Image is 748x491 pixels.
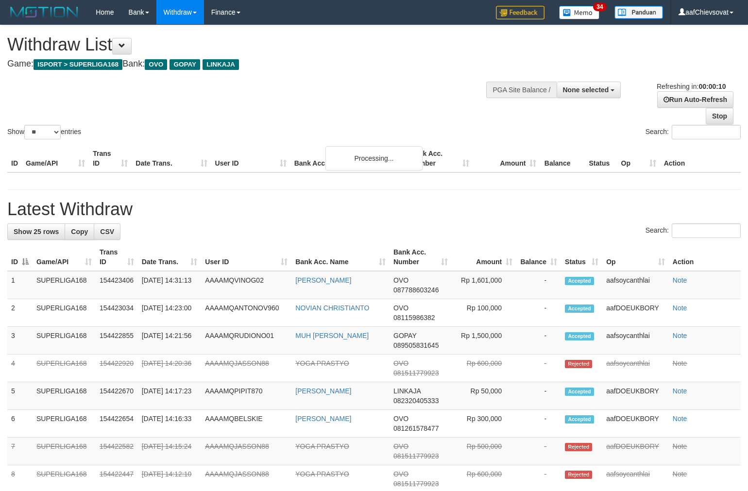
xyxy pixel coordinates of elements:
[201,410,291,438] td: AAAAMQBELSKIE
[565,360,592,368] span: Rejected
[33,438,96,465] td: SUPERLIGA168
[393,397,439,405] span: Copy 082320405333 to clipboard
[672,223,741,238] input: Search:
[14,228,59,236] span: Show 25 rows
[706,108,733,124] a: Stop
[7,410,33,438] td: 6
[406,145,473,172] th: Bank Acc. Number
[473,145,540,172] th: Amount
[496,6,544,19] img: Feedback.jpg
[393,442,408,450] span: OVO
[89,145,132,172] th: Trans ID
[96,299,138,327] td: 154423034
[657,83,726,90] span: Refreshing in:
[657,91,733,108] a: Run Auto-Refresh
[614,6,663,19] img: panduan.png
[22,145,89,172] th: Game/API
[33,271,96,299] td: SUPERLIGA168
[138,299,202,327] td: [DATE] 14:23:00
[673,442,687,450] a: Note
[96,327,138,355] td: 154422855
[673,304,687,312] a: Note
[673,276,687,284] a: Note
[7,327,33,355] td: 3
[565,332,594,340] span: Accepted
[7,355,33,382] td: 4
[393,424,439,432] span: Copy 081261578477 to clipboard
[211,145,290,172] th: User ID
[24,125,61,139] select: Showentries
[452,355,516,382] td: Rp 600,000
[201,271,291,299] td: AAAAMQVINOG02
[617,145,660,172] th: Op
[201,243,291,271] th: User ID: activate to sort column ascending
[96,271,138,299] td: 154423406
[145,59,167,70] span: OVO
[7,5,81,19] img: MOTION_logo.png
[7,438,33,465] td: 7
[96,243,138,271] th: Trans ID: activate to sort column ascending
[673,332,687,339] a: Note
[7,243,33,271] th: ID: activate to sort column descending
[393,286,439,294] span: Copy 087788603246 to clipboard
[602,355,669,382] td: aafsoycanthlai
[201,355,291,382] td: AAAAMQJASSON88
[295,304,369,312] a: NOVIAN CHRISTIANTO
[673,470,687,478] a: Note
[138,327,202,355] td: [DATE] 14:21:56
[452,410,516,438] td: Rp 300,000
[291,243,390,271] th: Bank Acc. Name: activate to sort column ascending
[33,243,96,271] th: Game/API: activate to sort column ascending
[565,277,594,285] span: Accepted
[669,243,741,271] th: Action
[452,271,516,299] td: Rp 1,601,000
[602,243,669,271] th: Op: activate to sort column ascending
[138,382,202,410] td: [DATE] 14:17:23
[138,438,202,465] td: [DATE] 14:15:24
[602,410,669,438] td: aafDOEUKBORY
[7,382,33,410] td: 5
[390,243,452,271] th: Bank Acc. Number: activate to sort column ascending
[673,415,687,423] a: Note
[201,382,291,410] td: AAAAMQPIPIT870
[602,327,669,355] td: aafsoycanthlai
[393,369,439,377] span: Copy 081511779923 to clipboard
[100,228,114,236] span: CSV
[33,299,96,327] td: SUPERLIGA168
[295,470,349,478] a: YOGA PRASTYO
[452,299,516,327] td: Rp 100,000
[393,359,408,367] span: OVO
[698,83,726,90] strong: 00:00:10
[646,125,741,139] label: Search:
[540,145,585,172] th: Balance
[565,388,594,396] span: Accepted
[516,327,561,355] td: -
[71,228,88,236] span: Copy
[7,59,489,69] h4: Game: Bank:
[452,382,516,410] td: Rp 50,000
[295,442,349,450] a: YOGA PRASTYO
[96,410,138,438] td: 154422654
[565,471,592,479] span: Rejected
[565,443,592,451] span: Rejected
[295,387,351,395] a: [PERSON_NAME]
[203,59,239,70] span: LINKAJA
[561,243,602,271] th: Status: activate to sort column ascending
[7,223,65,240] a: Show 25 rows
[452,438,516,465] td: Rp 500,000
[7,35,489,54] h1: Withdraw List
[565,305,594,313] span: Accepted
[393,452,439,460] span: Copy 081511779923 to clipboard
[393,415,408,423] span: OVO
[565,415,594,423] span: Accepted
[201,327,291,355] td: AAAAMQRUDIONO01
[516,299,561,327] td: -
[516,271,561,299] td: -
[96,355,138,382] td: 154422920
[132,145,211,172] th: Date Trans.
[7,200,741,219] h1: Latest Withdraw
[295,276,351,284] a: [PERSON_NAME]
[516,355,561,382] td: -
[673,387,687,395] a: Note
[33,382,96,410] td: SUPERLIGA168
